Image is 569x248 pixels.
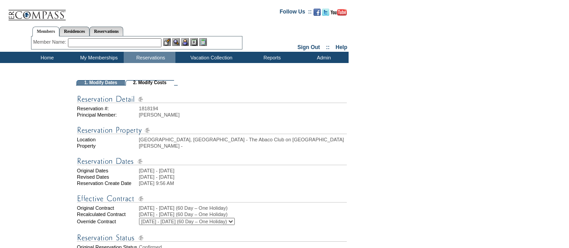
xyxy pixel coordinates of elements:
td: Recalculated Contract [77,212,138,217]
td: [PERSON_NAME] [139,112,347,117]
a: Residences [59,27,90,36]
td: Reservation #: [77,106,138,111]
a: Reservations [90,27,123,36]
img: b_edit.gif [163,38,171,46]
img: Impersonate [181,38,189,46]
img: Subscribe to our YouTube Channel [331,9,347,16]
span: :: [326,44,330,50]
td: 1. Modify Dates [76,80,125,86]
td: [DATE] - [DATE] [139,168,347,173]
td: Principal Member: [77,112,138,117]
td: [DATE] - [DATE] (60 Day – One Holiday) [139,205,347,211]
img: b_calculator.gif [199,38,207,46]
a: Follow us on Twitter [322,11,329,17]
a: Sign Out [297,44,320,50]
td: Vacation Collection [175,52,245,63]
td: Admin [297,52,349,63]
td: Override Contract [77,218,138,225]
td: 1818194 [139,106,347,111]
a: Subscribe to our YouTube Channel [331,11,347,17]
td: Property [77,143,138,149]
td: [DATE] - [DATE] [139,174,347,180]
img: Reservation Detail [77,94,347,105]
img: Follow us on Twitter [322,9,329,16]
img: Become our fan on Facebook [314,9,321,16]
a: Become our fan on Facebook [314,11,321,17]
td: Reports [245,52,297,63]
td: Reservation Create Date [77,180,138,186]
td: [DATE] - [DATE] (60 Day – One Holiday) [139,212,347,217]
img: View [172,38,180,46]
img: Reservation Status [77,232,347,243]
div: Member Name: [33,38,68,46]
td: Reservations [124,52,175,63]
img: Effective Contract [77,193,347,204]
a: Help [336,44,347,50]
img: Reservations [190,38,198,46]
td: Original Contract [77,205,138,211]
td: [DATE] 9:56 AM [139,180,347,186]
img: Reservation Dates [77,156,347,167]
a: Members [32,27,60,36]
td: [GEOGRAPHIC_DATA], [GEOGRAPHIC_DATA] - The Abaco Club on [GEOGRAPHIC_DATA] [139,137,347,142]
td: My Memberships [72,52,124,63]
td: Revised Dates [77,174,138,180]
img: Compass Home [8,2,66,21]
td: Original Dates [77,168,138,173]
td: [PERSON_NAME] - [139,143,347,149]
td: Location [77,137,138,142]
td: Home [20,52,72,63]
td: 2. Modify Costs [125,80,174,86]
img: Reservation Property [77,125,347,136]
td: Follow Us :: [280,8,312,18]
